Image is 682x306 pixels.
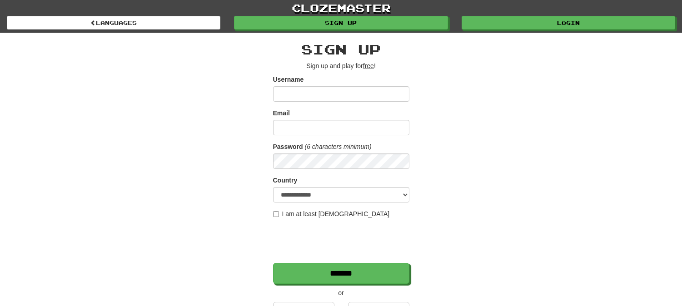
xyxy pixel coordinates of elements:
[363,62,374,69] u: free
[7,16,220,30] a: Languages
[273,209,390,218] label: I am at least [DEMOGRAPHIC_DATA]
[273,142,303,151] label: Password
[273,223,411,258] iframe: reCAPTCHA
[234,16,448,30] a: Sign up
[273,61,409,70] p: Sign up and play for !
[273,42,409,57] h2: Sign up
[305,143,372,150] em: (6 characters minimum)
[273,211,279,217] input: I am at least [DEMOGRAPHIC_DATA]
[462,16,675,30] a: Login
[273,288,409,297] p: or
[273,176,298,185] label: Country
[273,75,304,84] label: Username
[273,109,290,118] label: Email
